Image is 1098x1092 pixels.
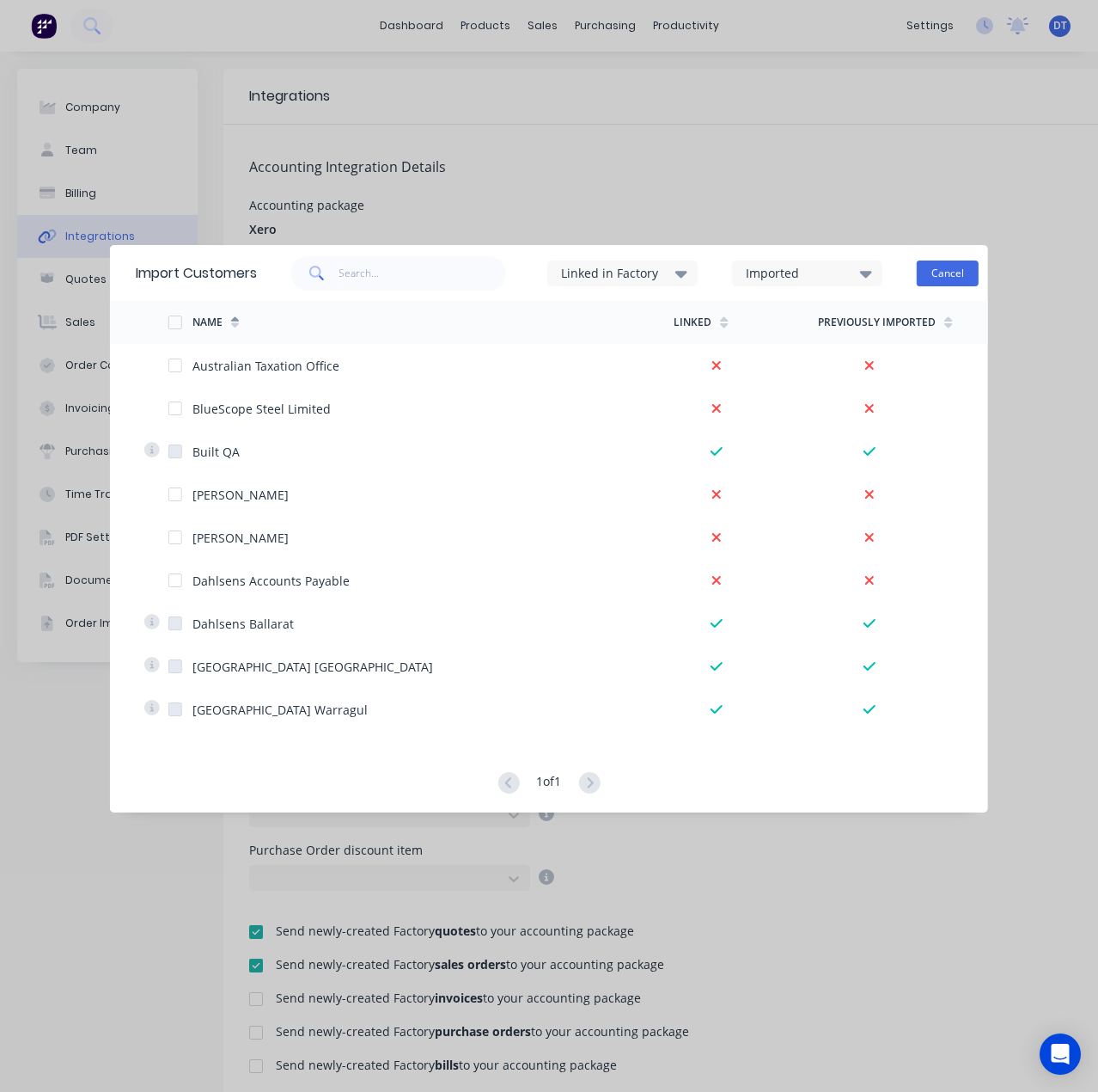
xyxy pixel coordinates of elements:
[31,13,57,39] img: Factory
[917,261,979,286] button: Cancel
[192,615,294,633] div: Dahlsens Ballarat
[192,400,331,418] div: BlueScope Steel Limited
[192,658,433,676] div: [GEOGRAPHIC_DATA] [GEOGRAPHIC_DATA]
[536,772,561,795] div: 1 of 1
[192,486,289,504] div: [PERSON_NAME]
[674,315,711,330] div: Linked
[1040,1034,1081,1075] div: Open Intercom Messenger
[818,315,936,330] div: Previously Imported
[136,263,257,284] div: Import Customers
[339,256,506,291] input: Search...
[746,264,854,282] div: Imported
[561,264,669,282] div: Linked in Factory
[192,357,339,375] div: Australian Taxation Office
[192,529,289,547] div: [PERSON_NAME]
[192,572,350,590] div: Dahlsens Accounts Payable
[192,701,368,719] div: [GEOGRAPHIC_DATA] Warragul
[192,315,223,330] div: Name
[192,443,240,461] div: Built QA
